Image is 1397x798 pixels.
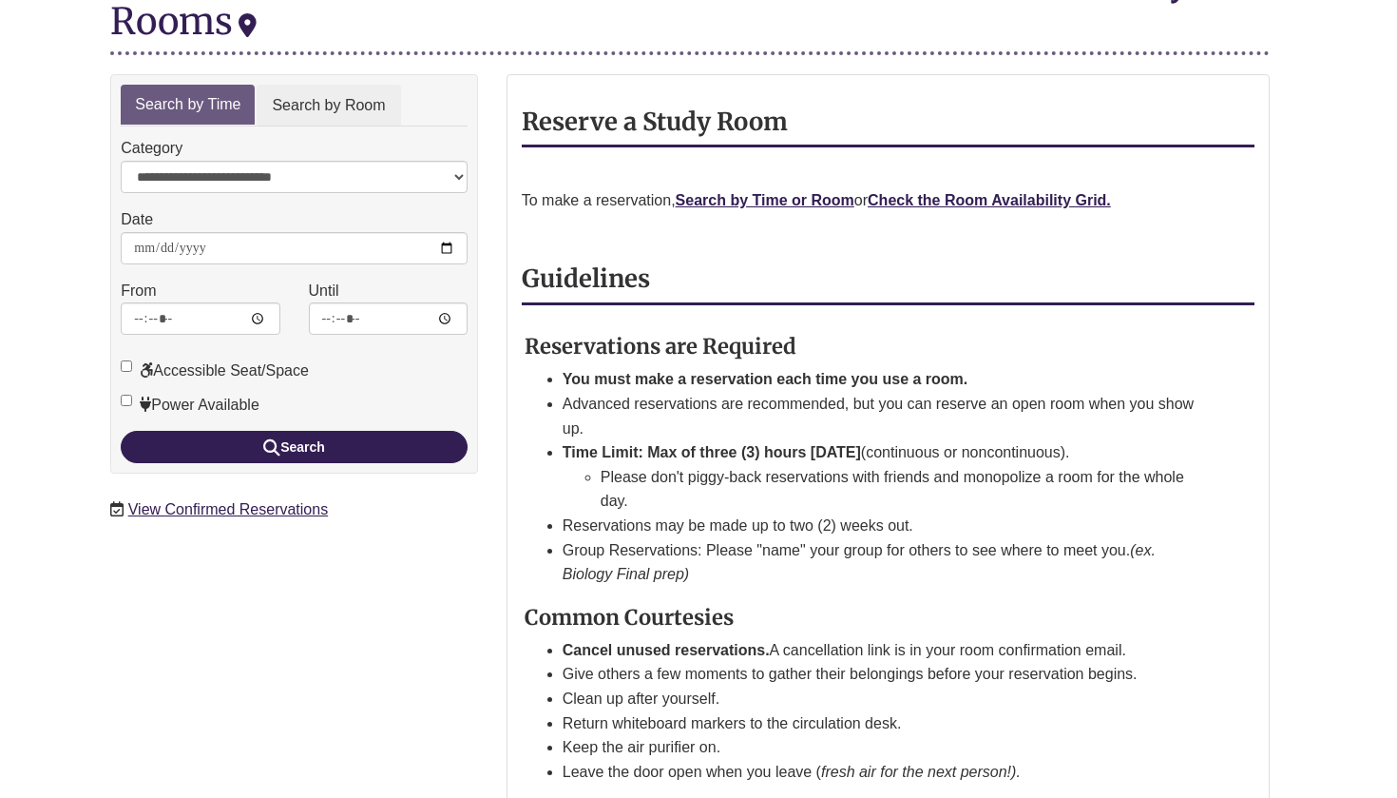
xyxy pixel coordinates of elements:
[563,514,1209,538] li: Reservations may be made up to two (2) weeks out.
[121,279,156,303] label: From
[121,85,255,126] a: Search by Time
[121,395,132,406] input: Power Available
[525,604,734,631] strong: Common Courtesies
[257,85,400,127] a: Search by Room
[563,760,1209,785] li: Leave the door open when you leave (
[121,136,182,161] label: Category
[522,188,1254,213] p: To make a reservation, or
[563,392,1209,440] li: Advanced reservations are recommended, but you can reserve an open room when you show up.
[525,333,796,360] strong: Reservations are Required
[563,662,1209,687] li: Give others a few moments to gather their belongings before your reservation begins.
[563,638,1209,663] li: A cancellation link is in your room confirmation email.
[121,393,259,418] label: Power Available
[121,360,132,372] input: Accessible Seat/Space
[121,431,468,463] button: Search
[563,711,1209,736] li: Return whiteboard markers to the circulation desk.
[563,538,1209,587] li: Group Reservations: Please "name" your group for others to see where to meet you.
[563,642,770,658] strong: Cancel unused reservations.
[563,687,1209,711] li: Clean up after yourself.
[563,735,1209,760] li: Keep the air purifier on.
[676,192,854,208] a: Search by Time or Room
[309,279,339,303] label: Until
[522,263,650,294] strong: Guidelines
[821,764,1021,780] em: fresh air for the next person!).
[601,465,1209,514] li: Please don't piggy-back reservations with friends and monopolize a room for the whole day.
[128,501,328,517] a: View Confirmed Reservations
[121,359,309,383] label: Accessible Seat/Space
[868,192,1111,208] a: Check the Room Availability Grid.
[563,444,861,460] strong: Time Limit: Max of three (3) hours [DATE]
[522,107,788,137] strong: Reserve a Study Room
[563,440,1209,514] li: (continuous or noncontinuous).
[563,371,968,387] strong: You must make a reservation each time you use a room.
[121,207,153,232] label: Date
